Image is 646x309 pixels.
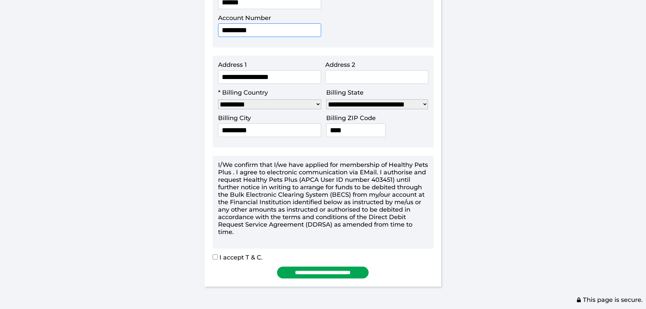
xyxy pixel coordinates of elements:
label: Account Number [218,14,271,22]
label: Billing ZIP Code [326,114,376,122]
label: Billing City [218,114,251,122]
label: Address 1 [218,61,247,69]
input: I accept T & C. [213,254,218,259]
div: I/We confirm that I/we have applied for membership of Healthy Pets Plus . I agree to electronic c... [218,161,428,236]
label: * Billing Country [218,89,268,96]
label: Address 2 [325,61,355,69]
span: This page is secure. [576,296,643,304]
label: Billing State [326,89,364,96]
label: I accept T & C. [213,254,262,261]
